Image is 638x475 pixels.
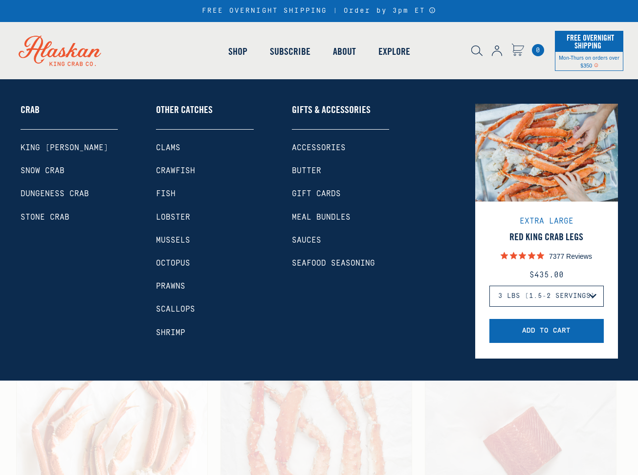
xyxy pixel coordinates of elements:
a: King [PERSON_NAME] [21,143,118,153]
a: Subscribe [259,23,322,79]
img: account [492,45,502,56]
a: Announcement Bar Modal [429,7,436,14]
span: Free Overnight Shipping [564,30,614,53]
a: Red King Crab Legs [489,231,604,243]
a: Butter [292,166,390,176]
a: Clams [156,143,254,153]
a: Octopus [156,259,254,268]
a: Prawns [156,282,254,291]
span: Mon-Thurs on orders over $350 [559,54,619,68]
a: Stone Crab [21,213,118,222]
a: Meal Bundles [292,213,390,222]
img: Alaskan King Crab Co. logo [5,22,115,80]
a: 7377 Reviews [489,249,604,262]
select: Red King Crab Legs Select [489,286,604,307]
div: FREE OVERNIGHT SHIPPING | Order by 3pm ET [202,7,436,15]
a: Crawfish [156,166,254,176]
a: Gift Cards [292,189,390,199]
span: Add to Cart [522,327,571,335]
a: Mussels [156,236,254,245]
a: Shop [217,23,259,79]
span: 4.9 out of 5 stars rating in total 7377 reviews. [501,249,544,262]
a: Accessories [292,143,390,153]
a: Other Catches [156,104,254,130]
span: 0 [532,44,544,56]
a: Cart [511,44,524,58]
button: Add to Cart [489,319,604,343]
a: Dungeness Crab [21,189,118,199]
a: Snow Crab [21,166,118,176]
a: Crab [21,104,118,130]
img: Red King Crab Legs [475,82,618,225]
a: About [322,23,367,79]
span: Extra Large [520,217,573,226]
a: Gifts & Accessories [292,104,390,130]
span: $435.00 [529,271,564,279]
a: Scallops [156,305,254,314]
img: search [471,45,483,56]
a: Fish [156,189,254,199]
a: Sauces [292,236,390,245]
a: Cart [532,44,544,56]
a: Seafood Seasoning [292,259,390,268]
a: Explore [367,23,421,79]
p: 7377 Reviews [549,251,592,261]
span: Shipping Notice Icon [594,62,598,68]
a: Lobster [156,213,254,222]
a: Shrimp [156,328,254,338]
